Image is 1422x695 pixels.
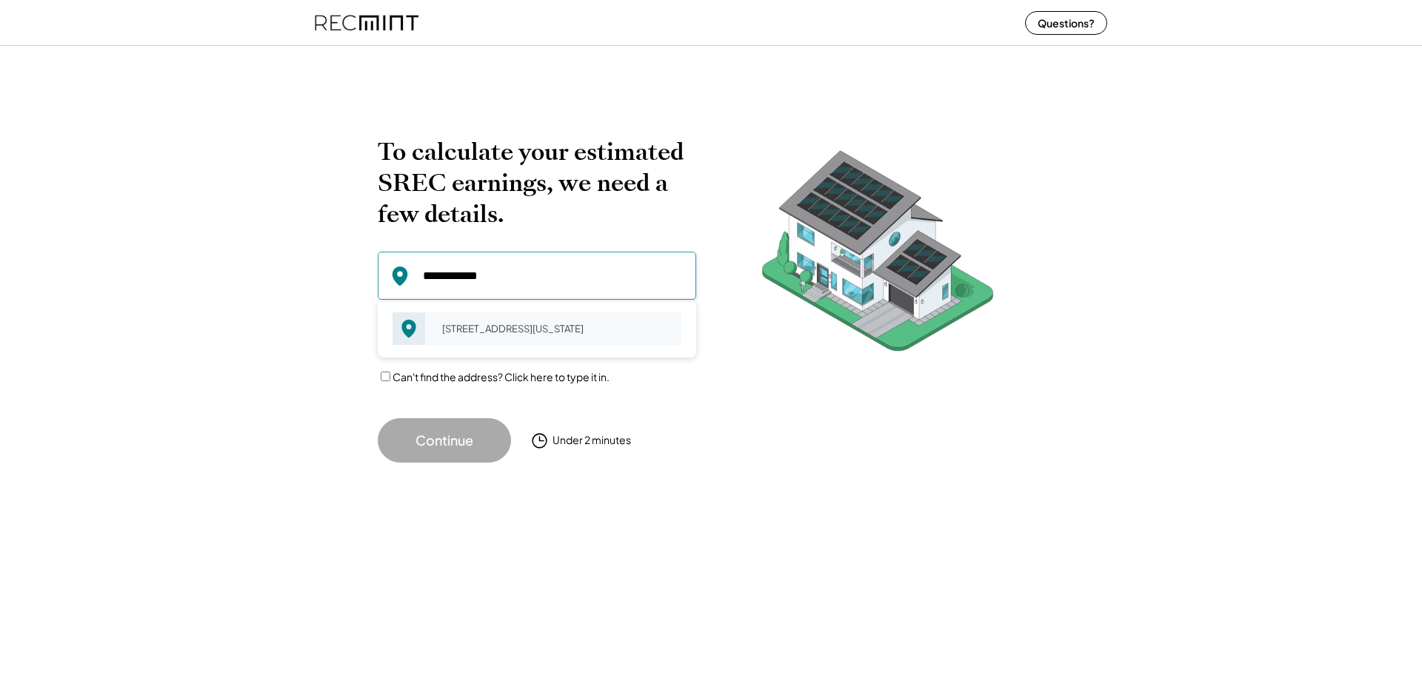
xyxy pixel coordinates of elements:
[393,370,610,383] label: Can't find the address? Click here to type it in.
[433,318,681,339] div: [STREET_ADDRESS][US_STATE]
[1025,11,1107,35] button: Questions?
[553,433,631,448] div: Under 2 minutes
[733,136,1022,374] img: RecMintArtboard%207.png
[378,418,511,463] button: Continue
[378,136,696,229] h2: To calculate your estimated SREC earnings, we need a few details.
[315,3,418,42] img: recmint-logotype%403x%20%281%29.jpeg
